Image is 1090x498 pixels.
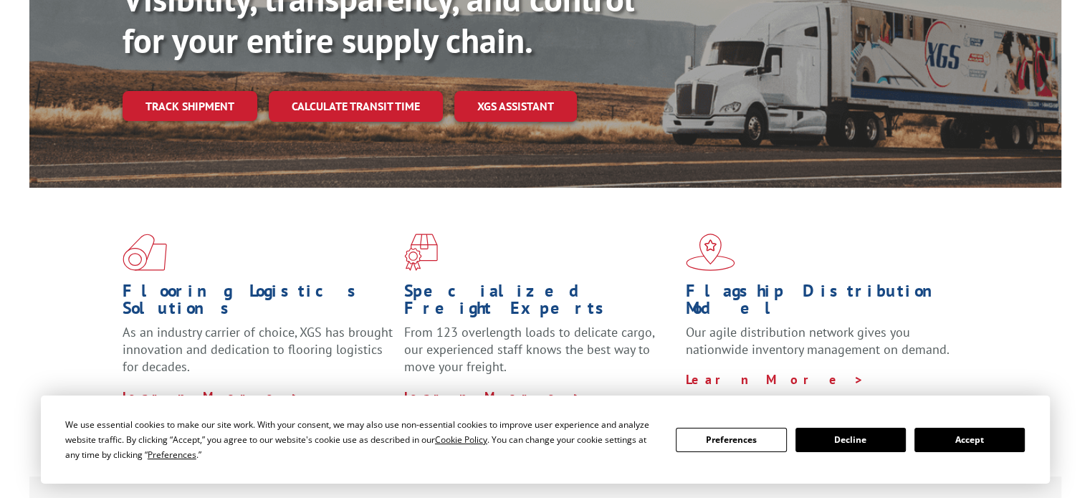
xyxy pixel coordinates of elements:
[123,388,301,405] a: Learn More >
[435,434,487,446] span: Cookie Policy
[404,324,675,388] p: From 123 overlength loads to delicate cargo, our experienced staff knows the best way to move you...
[795,428,906,452] button: Decline
[686,282,957,324] h1: Flagship Distribution Model
[404,282,675,324] h1: Specialized Freight Experts
[123,234,167,271] img: xgs-icon-total-supply-chain-intelligence-red
[41,396,1050,484] div: Cookie Consent Prompt
[65,417,659,462] div: We use essential cookies to make our site work. With your consent, we may also use non-essential ...
[686,234,735,271] img: xgs-icon-flagship-distribution-model-red
[123,282,393,324] h1: Flooring Logistics Solutions
[123,324,393,375] span: As an industry carrier of choice, XGS has brought innovation and dedication to flooring logistics...
[914,428,1025,452] button: Accept
[269,91,443,122] a: Calculate transit time
[454,91,577,122] a: XGS ASSISTANT
[686,324,950,358] span: Our agile distribution network gives you nationwide inventory management on demand.
[686,371,864,388] a: Learn More >
[404,234,438,271] img: xgs-icon-focused-on-flooring-red
[404,388,583,405] a: Learn More >
[148,449,196,461] span: Preferences
[676,428,786,452] button: Preferences
[123,91,257,121] a: Track shipment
